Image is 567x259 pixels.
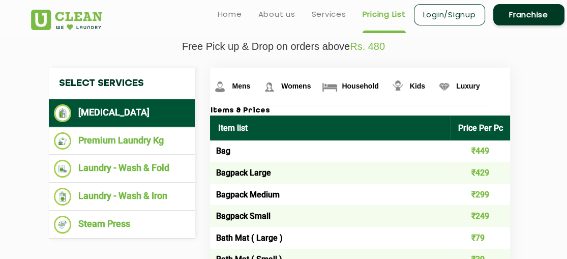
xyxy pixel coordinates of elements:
[258,8,295,20] a: About us
[54,160,72,178] img: Laundry - Wash & Fold
[456,82,480,90] span: Luxury
[350,41,385,52] span: Rs. 480
[210,162,450,184] td: Bagpack Large
[342,82,378,90] span: Household
[54,132,72,150] img: Premium Laundry Kg
[31,41,536,52] p: Free Pick up & Drop on orders above
[450,227,510,249] td: ₹79
[54,188,72,206] img: Laundry - Wash & Iron
[210,106,510,116] h3: Items & Prices
[260,78,278,96] img: Womens
[31,10,103,30] img: UClean Laundry and Dry Cleaning
[410,82,425,90] span: Kids
[210,184,450,206] td: Bagpack Medium
[450,205,510,227] td: ₹249
[210,205,450,227] td: Bagpack Small
[54,216,190,234] li: Steam Press
[450,116,510,140] th: Price Per Pc
[450,162,510,184] td: ₹429
[450,140,510,162] td: ₹449
[54,104,190,122] li: [MEDICAL_DATA]
[54,216,72,234] img: Steam Press
[493,4,564,25] a: Franchise
[232,82,250,90] span: Mens
[54,132,190,150] li: Premium Laundry Kg
[435,78,453,96] img: Luxury
[210,116,450,140] th: Item list
[363,8,406,20] a: Pricing List
[54,160,190,178] li: Laundry - Wash & Fold
[210,140,450,162] td: Bag
[450,184,510,206] td: ₹299
[281,82,311,90] span: Womens
[389,78,407,96] img: Kids
[54,188,190,206] li: Laundry - Wash & Iron
[210,227,450,249] td: Bath Mat ( Large )
[218,8,242,20] a: Home
[414,4,485,25] a: Login/Signup
[312,8,346,20] a: Services
[49,68,195,99] h4: Select Services
[54,104,72,122] img: Dry Cleaning
[211,78,229,96] img: Mens
[321,78,339,96] img: Household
